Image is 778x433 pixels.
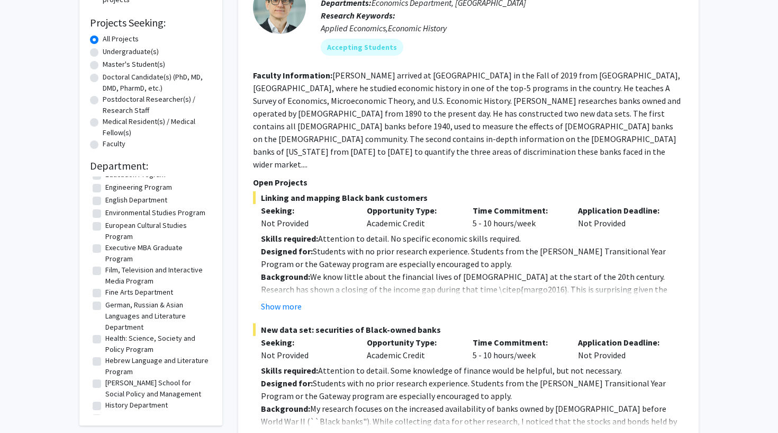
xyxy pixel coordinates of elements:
label: Health: Science, Society and Policy Program [105,333,209,355]
p: Students with no prior research experience. Students from the [PERSON_NAME] Transitional Year Pro... [261,377,684,402]
p: Opportunity Type: [367,336,457,349]
p: Application Deadline: [578,204,668,217]
label: Master's Student(s) [103,59,165,70]
div: 5 - 10 hours/week [465,336,571,361]
label: European Cultural Studies Program [105,220,209,242]
label: History Department [105,400,168,411]
strong: Skills required: [261,233,318,244]
label: Medical Resident(s) / Medical Fellow(s) [103,116,212,138]
h2: Projects Seeking: [90,16,212,29]
label: [PERSON_NAME] School for Social Policy and Management [105,377,209,400]
strong: Background: [261,403,310,414]
div: Academic Credit [359,204,465,229]
label: German, Russian & Asian Languages and Literature Department [105,299,209,333]
label: Engineering Program [105,182,172,193]
label: History of Ideas Program [105,412,185,423]
div: Not Provided [570,204,676,229]
p: Opportunity Type: [367,204,457,217]
div: Not Provided [570,336,676,361]
div: Not Provided [261,217,351,229]
strong: Designed for: [261,246,313,257]
strong: Skills required: [261,365,318,376]
strong: Background: [261,271,310,282]
label: All Projects [103,33,139,45]
label: Environmental Studies Program [105,207,205,218]
p: Students with no prior research experience. Students from the [PERSON_NAME] Transitional Year Pro... [261,245,684,270]
p: Seeking: [261,204,351,217]
label: Film, Television and Interactive Media Program [105,264,209,287]
label: Faculty [103,138,125,149]
p: Attention to detail. Some knowledge of finance would be helpful, but not necessary. [261,364,684,377]
span: New data set: securities of Black-owned banks [253,323,684,336]
p: Time Commitment: [473,204,563,217]
button: Show more [261,300,302,313]
p: We know little about the financial lives of [DEMOGRAPHIC_DATA] at the start of the 20th century. ... [261,270,684,334]
div: Not Provided [261,349,351,361]
iframe: Chat [8,385,45,425]
b: Faculty Information: [253,70,332,81]
label: Doctoral Candidate(s) (PhD, MD, DMD, PharmD, etc.) [103,72,212,94]
p: Time Commitment: [473,336,563,349]
label: Executive MBA Graduate Program [105,242,209,264]
h2: Department: [90,160,212,172]
p: Attention to detail. No specific economic skills required. [261,232,684,245]
label: Hebrew Language and Literature Program [105,355,209,377]
mat-chip: Accepting Students [321,39,403,56]
p: Open Projects [253,176,684,189]
div: Applied Economics,Economic History [321,22,684,34]
b: Research Keywords: [321,10,395,21]
p: Application Deadline: [578,336,668,349]
label: English Department [105,195,167,206]
label: Fine Arts Department [105,287,173,298]
fg-read-more: [PERSON_NAME] arrived at [GEOGRAPHIC_DATA] in the Fall of 2019 from [GEOGRAPHIC_DATA], [GEOGRAPHI... [253,70,681,170]
label: Undergraduate(s) [103,46,159,57]
span: Linking and mapping Black bank customers [253,191,684,204]
p: Seeking: [261,336,351,349]
strong: Designed for: [261,378,313,388]
div: 5 - 10 hours/week [465,204,571,229]
div: Academic Credit [359,336,465,361]
label: Postdoctoral Researcher(s) / Research Staff [103,94,212,116]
